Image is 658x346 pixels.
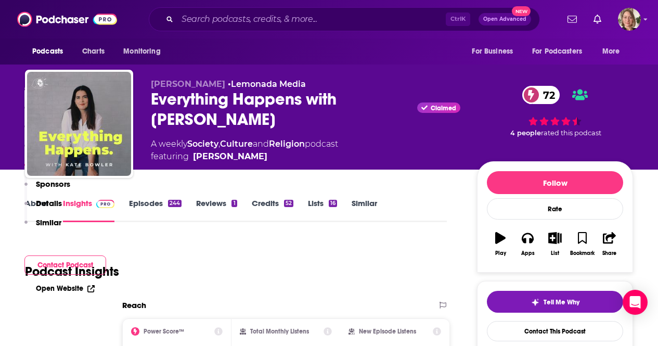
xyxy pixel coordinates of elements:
button: open menu [525,42,597,61]
span: Podcasts [32,44,63,59]
a: Episodes244 [129,198,182,222]
div: Rate [487,198,623,220]
button: Apps [514,225,541,263]
h2: Reach [122,300,146,310]
a: 72 [522,86,560,104]
a: Lemonada Media [231,79,306,89]
span: For Podcasters [532,44,582,59]
a: Lists16 [308,198,337,222]
img: Podchaser - Follow, Share and Rate Podcasts [17,9,117,29]
div: Share [602,250,616,257]
button: open menu [116,42,174,61]
p: Details [36,198,62,208]
img: tell me why sparkle [531,298,539,306]
p: Similar [36,217,61,227]
span: Logged in as AriFortierPr [618,8,641,31]
span: Charts [82,44,105,59]
a: Contact This Podcast [487,321,623,341]
a: Reviews1 [196,198,237,222]
div: Play [495,250,506,257]
a: Open Website [36,284,95,293]
button: Show profile menu [618,8,641,31]
div: Apps [521,250,535,257]
button: List [541,225,569,263]
button: Similar [24,217,61,237]
button: Share [596,225,623,263]
button: Open AdvancedNew [479,13,531,25]
span: featuring [151,150,338,163]
span: New [512,6,531,16]
button: open menu [595,42,633,61]
button: Follow [487,171,623,194]
img: User Profile [618,8,641,31]
a: Credits52 [252,198,293,222]
a: Kate Bowler [193,150,267,163]
div: 72 4 peoplerated this podcast [477,79,633,144]
button: tell me why sparkleTell Me Why [487,291,623,313]
div: Open Intercom Messenger [623,290,648,315]
button: Details [24,198,62,217]
span: Monitoring [123,44,160,59]
a: Similar [352,198,377,222]
span: For Business [472,44,513,59]
span: 72 [533,86,560,104]
span: Ctrl K [446,12,470,26]
div: 16 [329,200,337,207]
a: Show notifications dropdown [589,10,605,28]
span: • [228,79,306,89]
div: List [551,250,559,257]
h2: New Episode Listens [359,328,416,335]
button: Contact Podcast [24,255,106,275]
div: 244 [168,200,182,207]
div: A weekly podcast [151,138,338,163]
button: open menu [25,42,76,61]
a: Charts [75,42,111,61]
span: rated this podcast [541,129,601,137]
div: 1 [231,200,237,207]
h2: Power Score™ [144,328,184,335]
button: open menu [465,42,526,61]
div: Bookmark [570,250,595,257]
div: Search podcasts, credits, & more... [149,7,540,31]
span: Claimed [431,106,456,111]
span: More [602,44,620,59]
button: Play [487,225,514,263]
a: Religion [269,139,305,149]
h2: Total Monthly Listens [250,328,309,335]
a: Show notifications dropdown [563,10,581,28]
input: Search podcasts, credits, & more... [177,11,446,28]
span: , [218,139,220,149]
a: Culture [220,139,253,149]
span: Tell Me Why [544,298,579,306]
span: 4 people [510,129,541,137]
img: Everything Happens with Kate Bowler [27,72,131,176]
div: 52 [284,200,293,207]
span: and [253,139,269,149]
span: [PERSON_NAME] [151,79,225,89]
a: Society [187,139,218,149]
span: Open Advanced [483,17,526,22]
button: Bookmark [569,225,596,263]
